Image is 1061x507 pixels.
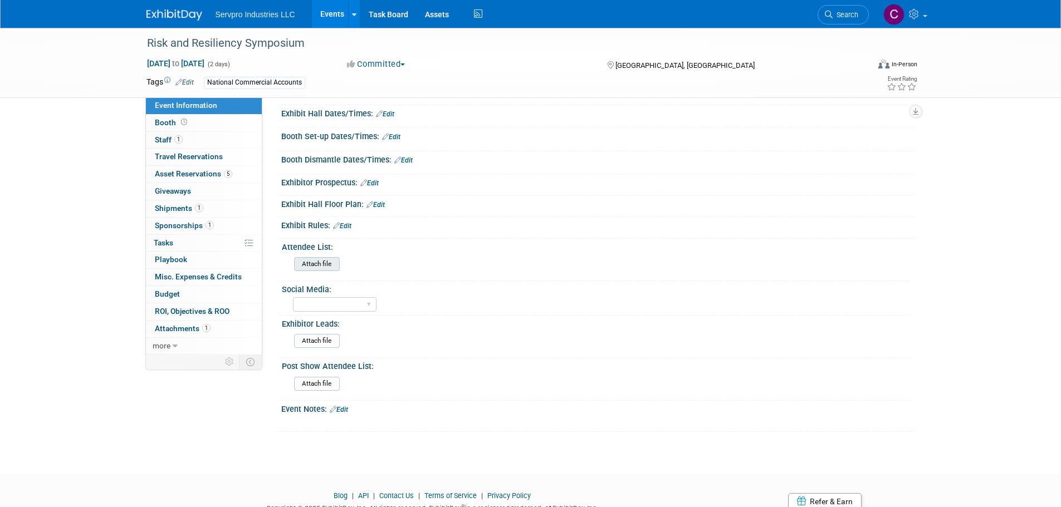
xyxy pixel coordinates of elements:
[206,221,214,229] span: 1
[818,5,869,24] a: Search
[155,101,217,110] span: Event Information
[146,149,262,165] a: Travel Reservations
[155,169,232,178] span: Asset Reservations
[358,491,369,500] a: API
[415,491,423,500] span: |
[478,491,486,500] span: |
[887,76,917,82] div: Event Rating
[155,307,229,316] span: ROI, Objectives & ROO
[146,235,262,252] a: Tasks
[155,255,187,264] span: Playbook
[282,358,910,372] div: Post Show Attendee List:
[207,61,230,68] span: (2 days)
[143,33,852,53] div: Risk and Resiliency Symposium
[224,170,232,178] span: 5
[154,238,173,247] span: Tasks
[155,204,203,213] span: Shipments
[334,491,348,500] a: Blog
[333,222,351,230] a: Edit
[146,321,262,337] a: Attachments1
[394,156,413,164] a: Edit
[179,118,189,126] span: Booth not reserved yet
[146,252,262,268] a: Playbook
[146,166,262,183] a: Asset Reservations5
[146,9,202,21] img: ExhibitDay
[295,90,373,99] a: [URL][DOMAIN_NAME]
[282,281,910,295] div: Social Media:
[487,491,531,500] a: Privacy Policy
[155,118,189,127] span: Booth
[891,60,917,68] div: In-Person
[174,135,183,144] span: 1
[366,201,385,209] a: Edit
[360,179,379,187] a: Edit
[146,338,262,355] a: more
[155,289,180,298] span: Budget
[216,10,295,19] span: Servpro Industries LLC
[146,76,194,89] td: Tags
[803,58,918,75] div: Event Format
[155,186,191,195] span: Giveaways
[239,355,262,369] td: Toggle Event Tabs
[281,196,915,210] div: Exhibit Hall Floor Plan:
[155,272,242,281] span: Misc. Expenses & Credits
[281,401,915,415] div: Event Notes:
[195,204,203,212] span: 1
[281,128,915,142] div: Booth Set-up Dates/Times:
[146,132,262,149] a: Staff1
[155,152,223,161] span: Travel Reservations
[146,183,262,200] a: Giveaways
[146,286,262,303] a: Budget
[281,105,915,120] div: Exhibit Hall Dates/Times:
[155,135,183,144] span: Staff
[146,200,262,217] a: Shipments1
[146,97,262,114] a: Event Information
[204,77,305,88] div: National Commercial Accounts
[424,491,477,500] a: Terms of Service
[146,218,262,234] a: Sponsorships1
[615,61,755,70] span: [GEOGRAPHIC_DATA], [GEOGRAPHIC_DATA]
[376,110,394,118] a: Edit
[833,11,858,19] span: Search
[282,239,910,253] div: Attendee List:
[170,59,181,68] span: to
[202,324,211,332] span: 1
[282,316,910,329] div: Exhibitor Leads:
[370,491,378,500] span: |
[382,133,400,141] a: Edit
[379,491,414,500] a: Contact Us
[883,4,904,25] img: Chris Chassagneux
[220,355,239,369] td: Personalize Event Tab Strip
[281,151,915,166] div: Booth Dismantle Dates/Times:
[878,60,889,68] img: Format-Inperson.png
[175,78,194,86] a: Edit
[146,303,262,320] a: ROI, Objectives & ROO
[155,324,211,333] span: Attachments
[349,491,356,500] span: |
[343,58,409,70] button: Committed
[153,341,170,350] span: more
[330,406,348,414] a: Edit
[281,217,915,232] div: Exhibit Rules:
[146,115,262,131] a: Booth
[146,269,262,286] a: Misc. Expenses & Credits
[281,174,915,189] div: Exhibitor Prospectus:
[155,221,214,230] span: Sponsorships
[146,58,205,68] span: [DATE] [DATE]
